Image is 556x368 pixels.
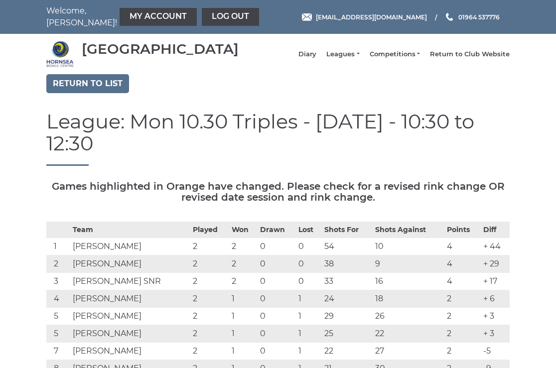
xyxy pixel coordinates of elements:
[444,290,480,308] td: 2
[46,343,70,360] td: 7
[229,325,258,343] td: 1
[70,325,191,343] td: [PERSON_NAME]
[316,13,427,20] span: [EMAIL_ADDRESS][DOMAIN_NAME]
[258,308,296,325] td: 0
[46,5,231,29] nav: Welcome, [PERSON_NAME]!
[481,343,510,360] td: -5
[46,290,70,308] td: 4
[229,273,258,290] td: 2
[296,222,322,238] th: Lost
[190,325,229,343] td: 2
[70,238,191,255] td: [PERSON_NAME]
[302,13,312,21] img: Email
[322,273,373,290] td: 33
[70,290,191,308] td: [PERSON_NAME]
[373,308,445,325] td: 26
[70,308,191,325] td: [PERSON_NAME]
[373,255,445,273] td: 9
[322,255,373,273] td: 38
[229,255,258,273] td: 2
[190,222,229,238] th: Played
[444,238,480,255] td: 4
[229,343,258,360] td: 1
[190,255,229,273] td: 2
[46,74,129,93] a: Return to list
[481,222,510,238] th: Diff
[481,308,510,325] td: + 3
[46,181,510,203] h5: Games highlighted in Orange have changed. Please check for a revised rink change OR revised date ...
[481,238,510,255] td: + 44
[322,325,373,343] td: 25
[322,238,373,255] td: 54
[481,290,510,308] td: + 6
[46,325,70,343] td: 5
[258,290,296,308] td: 0
[296,255,322,273] td: 0
[444,12,500,22] a: Phone us 01964 537776
[322,308,373,325] td: 29
[70,343,191,360] td: [PERSON_NAME]
[258,222,296,238] th: Drawn
[296,343,322,360] td: 1
[229,308,258,325] td: 1
[444,273,480,290] td: 4
[296,325,322,343] td: 1
[229,290,258,308] td: 1
[82,41,239,57] div: [GEOGRAPHIC_DATA]
[46,255,70,273] td: 2
[322,290,373,308] td: 24
[481,273,510,290] td: + 17
[373,343,445,360] td: 27
[258,343,296,360] td: 0
[444,343,480,360] td: 2
[322,343,373,360] td: 22
[70,222,191,238] th: Team
[444,308,480,325] td: 2
[444,325,480,343] td: 2
[46,238,70,255] td: 1
[296,273,322,290] td: 0
[70,255,191,273] td: [PERSON_NAME]
[444,222,480,238] th: Points
[373,290,445,308] td: 18
[190,273,229,290] td: 2
[481,255,510,273] td: + 29
[444,255,480,273] td: 4
[190,308,229,325] td: 2
[258,273,296,290] td: 0
[296,290,322,308] td: 1
[446,13,453,21] img: Phone us
[70,273,191,290] td: [PERSON_NAME] SNR
[258,255,296,273] td: 0
[46,40,74,68] img: Hornsea Bowls Centre
[373,273,445,290] td: 16
[190,290,229,308] td: 2
[258,325,296,343] td: 0
[258,238,296,255] td: 0
[373,325,445,343] td: 22
[302,12,427,22] a: Email [EMAIL_ADDRESS][DOMAIN_NAME]
[430,50,510,59] a: Return to Club Website
[481,325,510,343] td: + 3
[322,222,373,238] th: Shots For
[120,8,197,26] a: My Account
[229,238,258,255] td: 2
[202,8,259,26] a: Log out
[296,238,322,255] td: 0
[190,343,229,360] td: 2
[46,111,510,166] h1: League: Mon 10.30 Triples - [DATE] - 10:30 to 12:30
[296,308,322,325] td: 1
[373,222,445,238] th: Shots Against
[458,13,500,20] span: 01964 537776
[326,50,359,59] a: Leagues
[190,238,229,255] td: 2
[46,273,70,290] td: 3
[46,308,70,325] td: 5
[229,222,258,238] th: Won
[370,50,420,59] a: Competitions
[373,238,445,255] td: 10
[298,50,316,59] a: Diary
